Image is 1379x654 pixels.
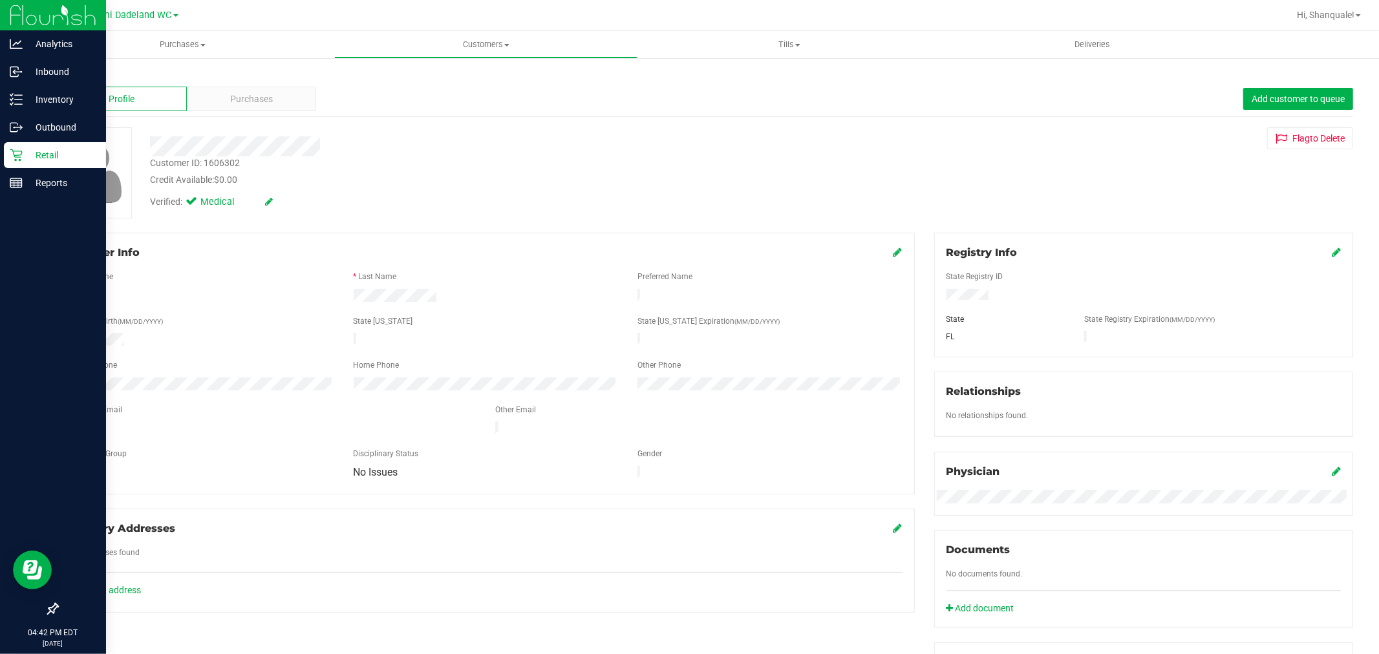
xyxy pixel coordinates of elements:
span: Physician [946,465,1000,478]
p: Outbound [23,120,100,135]
div: State [937,313,1074,325]
span: Deliveries [1057,39,1128,50]
p: [DATE] [6,638,100,648]
span: Documents [946,543,1010,556]
p: Analytics [23,36,100,52]
div: FL [937,331,1074,343]
a: Customers [334,31,637,58]
button: Flagto Delete [1267,127,1353,149]
span: Miami Dadeland WC [86,10,172,21]
inline-svg: Outbound [10,121,23,134]
label: Gender [637,448,662,459]
inline-svg: Reports [10,176,23,189]
a: Add document [946,602,1021,615]
span: Registry Info [946,246,1018,258]
p: Retail [23,147,100,163]
button: Add customer to queue [1243,88,1353,110]
a: Purchases [31,31,334,58]
label: Date of Birth [74,315,163,327]
label: Home Phone [354,359,400,371]
span: Profile [109,92,134,106]
a: Tills [637,31,941,58]
label: Preferred Name [637,271,692,282]
label: No relationships found. [946,410,1029,421]
inline-svg: Analytics [10,37,23,50]
span: Purchases [230,92,273,106]
div: Credit Available: [150,173,789,187]
span: Relationships [946,385,1021,397]
p: 04:42 PM EDT [6,627,100,638]
span: Hi, Shanquale! [1297,10,1354,20]
inline-svg: Inventory [10,93,23,106]
span: No Issues [354,466,398,478]
label: State Registry ID [946,271,1003,282]
span: Purchases [31,39,334,50]
span: $0.00 [214,174,237,185]
span: (MM/DD/YYYY) [118,318,163,325]
label: Disciplinary Status [354,448,419,459]
label: State Registry Expiration [1084,313,1215,325]
span: Tills [638,39,940,50]
label: Last Name [359,271,397,282]
label: State [US_STATE] [354,315,413,327]
span: (MM/DD/YYYY) [1170,316,1215,323]
a: Deliveries [941,31,1244,58]
div: Customer ID: 1606302 [150,156,240,170]
span: (MM/DD/YYYY) [734,318,780,325]
div: Verified: [150,195,273,209]
inline-svg: Retail [10,149,23,162]
p: Inbound [23,64,100,79]
span: Delivery Addresses [69,522,175,534]
span: Add customer to queue [1252,94,1345,104]
label: State [US_STATE] Expiration [637,315,780,327]
inline-svg: Inbound [10,65,23,78]
span: No documents found. [946,569,1023,578]
p: Inventory [23,92,100,107]
label: Other Phone [637,359,681,371]
iframe: Resource center [13,551,52,589]
span: Customers [335,39,637,50]
span: Medical [200,195,252,209]
label: Other Email [495,404,536,416]
p: Reports [23,175,100,191]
